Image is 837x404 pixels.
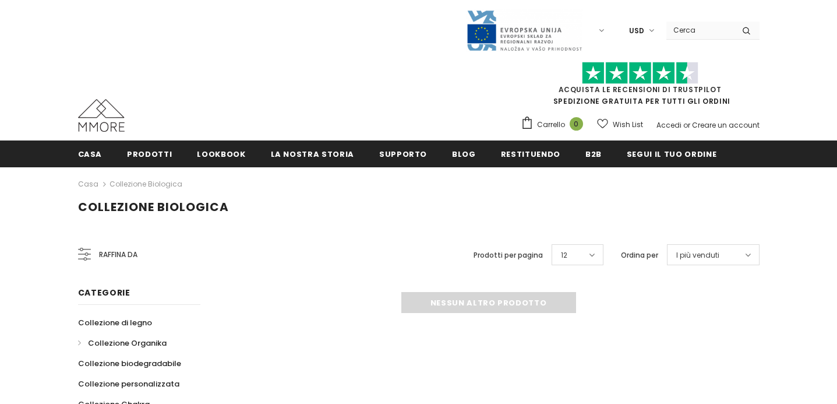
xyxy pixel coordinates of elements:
[692,120,760,130] a: Creare un account
[78,177,98,191] a: Casa
[78,312,152,333] a: Collezione di legno
[559,85,722,94] a: Acquista le recensioni di TrustPilot
[197,140,245,167] a: Lookbook
[379,140,427,167] a: supporto
[379,149,427,160] span: supporto
[99,248,137,261] span: Raffina da
[582,62,698,85] img: Fidati di Pilot Stars
[78,374,179,394] a: Collezione personalizzata
[683,120,690,130] span: or
[474,250,543,261] label: Prodotti per pagina
[271,149,354,160] span: La nostra storia
[627,149,716,160] span: Segui il tuo ordine
[452,149,476,160] span: Blog
[78,353,181,374] a: Collezione biodegradabile
[676,250,719,261] span: I più venduti
[78,140,103,167] a: Casa
[466,9,582,52] img: Javni Razpis
[78,287,130,298] span: Categorie
[613,119,643,131] span: Wish List
[78,199,229,215] span: Collezione biologica
[78,333,167,353] a: Collezione Organika
[110,179,182,189] a: Collezione biologica
[561,250,567,261] span: 12
[501,140,560,167] a: Restituendo
[88,338,167,349] span: Collezione Organika
[585,140,602,167] a: B2B
[521,67,760,106] span: SPEDIZIONE GRATUITA PER TUTTI GLI ORDINI
[570,117,583,131] span: 0
[621,250,658,261] label: Ordina per
[127,140,172,167] a: Prodotti
[452,140,476,167] a: Blog
[666,22,733,38] input: Search Site
[627,140,716,167] a: Segui il tuo ordine
[78,317,152,328] span: Collezione di legno
[597,114,643,135] a: Wish List
[78,99,125,132] img: Casi MMORE
[78,149,103,160] span: Casa
[521,116,589,134] a: Carrello 0
[197,149,245,160] span: Lookbook
[585,149,602,160] span: B2B
[271,140,354,167] a: La nostra storia
[78,378,179,389] span: Collezione personalizzata
[127,149,172,160] span: Prodotti
[78,358,181,369] span: Collezione biodegradabile
[629,25,644,37] span: USD
[466,25,582,35] a: Javni Razpis
[501,149,560,160] span: Restituendo
[537,119,565,131] span: Carrello
[656,120,681,130] a: Accedi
